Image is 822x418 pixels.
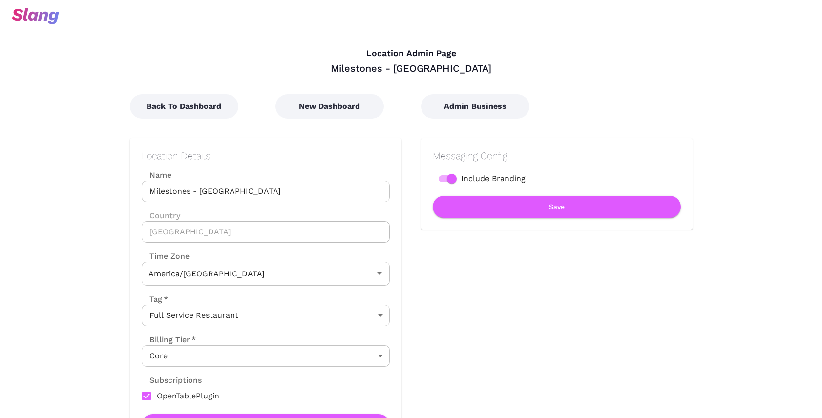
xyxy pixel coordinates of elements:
h2: Location Details [142,150,390,162]
span: Include Branding [461,173,526,185]
label: Billing Tier [142,334,196,345]
label: Country [142,210,390,221]
div: Full Service Restaurant [142,305,390,326]
h2: Messaging Config [433,150,681,162]
label: Subscriptions [142,375,202,386]
div: Core [142,345,390,367]
div: Milestones - [GEOGRAPHIC_DATA] [130,62,693,75]
button: Back To Dashboard [130,94,238,119]
label: Name [142,169,390,181]
label: Time Zone [142,251,390,262]
button: Open [373,267,386,280]
h4: Location Admin Page [130,48,693,59]
img: svg+xml;base64,PHN2ZyB3aWR0aD0iOTciIGhlaWdodD0iMzQiIHZpZXdCb3g9IjAgMCA5NyAzNCIgZmlsbD0ibm9uZSIgeG... [12,8,59,24]
span: OpenTablePlugin [157,390,219,402]
a: New Dashboard [275,102,384,111]
button: New Dashboard [275,94,384,119]
button: Admin Business [421,94,529,119]
label: Tag [142,293,168,305]
a: Admin Business [421,102,529,111]
button: Save [433,196,681,218]
a: Back To Dashboard [130,102,238,111]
